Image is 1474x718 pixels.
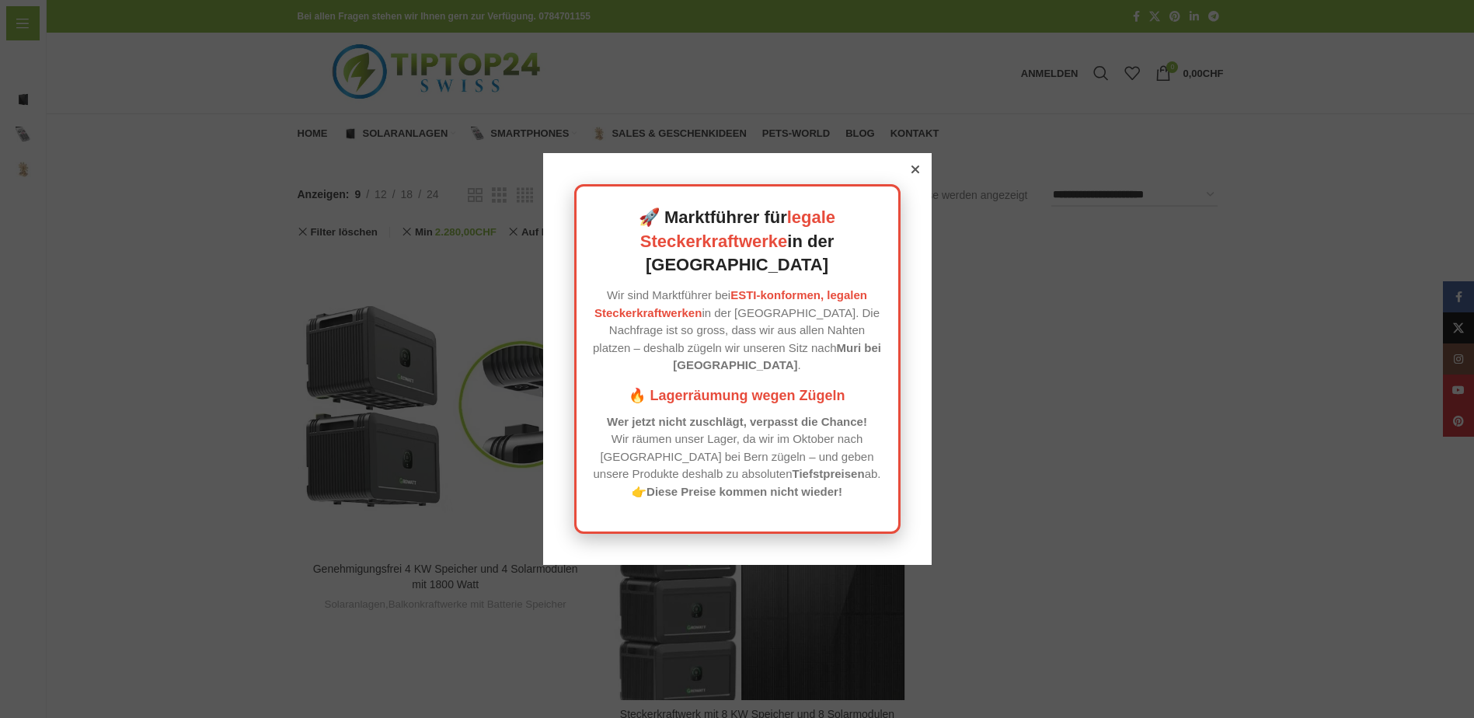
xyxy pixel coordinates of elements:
[592,287,883,375] p: Wir sind Marktführer bei in der [GEOGRAPHIC_DATA]. Die Nachfrage ist so gross, dass wir aus allen...
[592,206,883,277] h2: 🚀 Marktführer für in der [GEOGRAPHIC_DATA]
[592,386,883,406] h3: 🔥 Lagerräumung wegen Zügeln
[640,207,835,251] a: legale Steckerkraftwerke
[594,288,867,319] a: ESTI-konformen, legalen Steckerkraftwerken
[592,413,883,501] p: Wir räumen unser Lager, da wir im Oktober nach [GEOGRAPHIC_DATA] bei Bern zügeln – und geben unse...
[646,485,842,498] strong: Diese Preise kommen nicht wieder!
[607,415,867,428] strong: Wer jetzt nicht zuschlägt, verpasst die Chance!
[793,467,865,480] strong: Tiefstpreisen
